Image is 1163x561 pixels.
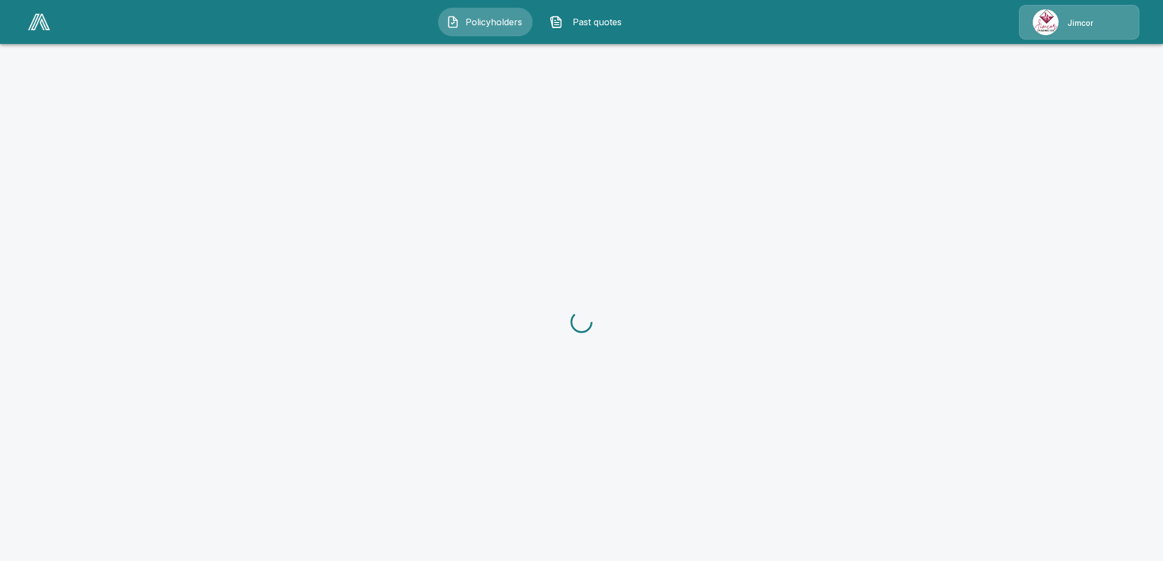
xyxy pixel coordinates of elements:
[464,15,524,29] span: Policyholders
[541,8,636,36] button: Past quotes IconPast quotes
[550,15,563,29] img: Past quotes Icon
[28,14,50,30] img: AA Logo
[446,15,459,29] img: Policyholders Icon
[567,15,628,29] span: Past quotes
[438,8,533,36] button: Policyholders IconPolicyholders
